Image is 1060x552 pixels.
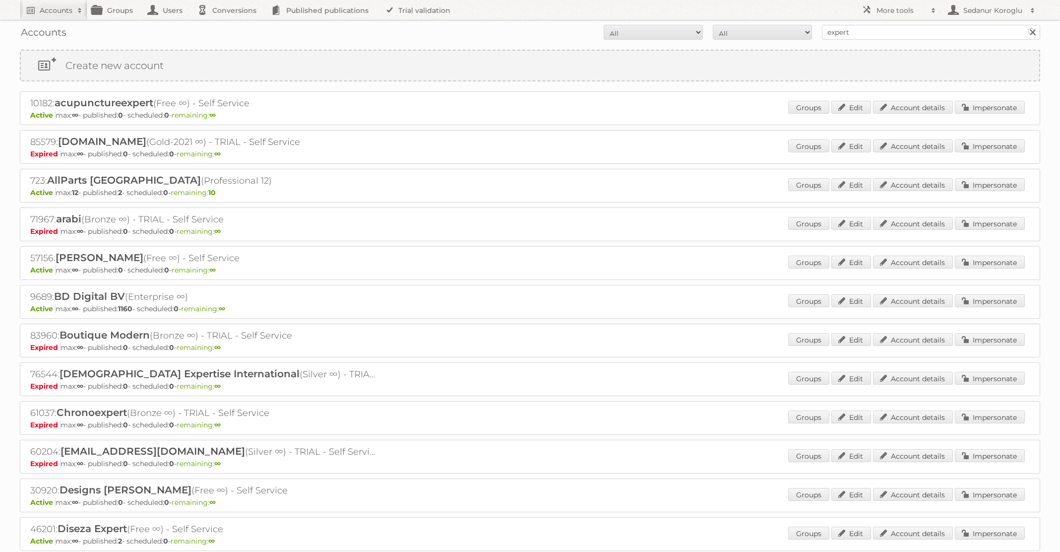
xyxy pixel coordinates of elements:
[72,266,78,275] strong: ∞
[30,329,377,342] h2: 83960: (Bronze ∞) - TRIAL - Self Service
[177,343,221,352] span: remaining:
[788,527,829,540] a: Groups
[209,111,216,120] strong: ∞
[77,343,83,352] strong: ∞
[72,188,78,197] strong: 12
[172,498,216,507] span: remaining:
[30,382,61,391] span: Expired
[873,294,953,307] a: Account details
[181,304,225,313] span: remaining:
[77,420,83,429] strong: ∞
[174,304,179,313] strong: 0
[30,407,377,419] h2: 61037: (Bronze ∞) - TRIAL - Self Service
[214,420,221,429] strong: ∞
[123,343,128,352] strong: 0
[873,139,953,152] a: Account details
[831,488,871,501] a: Edit
[30,382,1030,391] p: max: - published: - scheduled: -
[21,51,1039,80] a: Create new account
[208,188,216,197] strong: 10
[30,498,56,507] span: Active
[72,498,78,507] strong: ∞
[169,459,174,468] strong: 0
[831,139,871,152] a: Edit
[77,382,83,391] strong: ∞
[831,411,871,423] a: Edit
[788,372,829,385] a: Groups
[955,139,1025,152] a: Impersonate
[30,343,61,352] span: Expired
[30,304,56,313] span: Active
[30,343,1030,352] p: max: - published: - scheduled: -
[61,445,245,457] span: [EMAIL_ADDRESS][DOMAIN_NAME]
[30,523,377,536] h2: 46201: (Free ∞) - Self Service
[169,227,174,236] strong: 0
[30,537,56,546] span: Active
[955,449,1025,462] a: Impersonate
[72,537,78,546] strong: ∞
[955,294,1025,307] a: Impersonate
[788,256,829,269] a: Groups
[873,178,953,191] a: Account details
[30,213,377,226] h2: 71967: (Bronze ∞) - TRIAL - Self Service
[788,217,829,230] a: Groups
[873,101,953,114] a: Account details
[118,498,123,507] strong: 0
[214,343,221,352] strong: ∞
[30,188,56,197] span: Active
[169,149,174,158] strong: 0
[118,537,122,546] strong: 2
[873,488,953,501] a: Account details
[177,149,221,158] span: remaining:
[164,498,169,507] strong: 0
[169,382,174,391] strong: 0
[30,304,1030,313] p: max: - published: - scheduled: -
[172,266,216,275] span: remaining:
[123,149,128,158] strong: 0
[788,411,829,423] a: Groups
[955,372,1025,385] a: Impersonate
[30,445,377,458] h2: 60204: (Silver ∞) - TRIAL - Self Service
[831,217,871,230] a: Edit
[955,333,1025,346] a: Impersonate
[873,333,953,346] a: Account details
[873,217,953,230] a: Account details
[123,382,128,391] strong: 0
[214,459,221,468] strong: ∞
[30,459,1030,468] p: max: - published: - scheduled: -
[831,333,871,346] a: Edit
[873,256,953,269] a: Account details
[77,459,83,468] strong: ∞
[831,256,871,269] a: Edit
[164,111,169,120] strong: 0
[1025,25,1040,40] input: Search
[214,227,221,236] strong: ∞
[123,420,128,429] strong: 0
[118,266,123,275] strong: 0
[30,266,56,275] span: Active
[209,266,216,275] strong: ∞
[171,188,216,197] span: remaining:
[788,101,829,114] a: Groups
[831,527,871,540] a: Edit
[77,227,83,236] strong: ∞
[30,227,1030,236] p: max: - published: - scheduled: -
[40,5,72,15] h2: Accounts
[30,459,61,468] span: Expired
[30,174,377,187] h2: 723: (Professional 12)
[788,178,829,191] a: Groups
[30,266,1030,275] p: max: - published: - scheduled: -
[208,537,215,546] strong: ∞
[177,227,221,236] span: remaining:
[876,5,926,15] h2: More tools
[831,101,871,114] a: Edit
[831,372,871,385] a: Edit
[30,368,377,381] h2: 76544: (Silver ∞) - TRIAL - Self Service
[955,217,1025,230] a: Impersonate
[30,188,1030,197] p: max: - published: - scheduled: -
[171,537,215,546] span: remaining:
[873,372,953,385] a: Account details
[55,97,153,109] span: acupunctureexpert
[873,449,953,462] a: Account details
[60,368,300,380] span: [DEMOGRAPHIC_DATA] Expertise International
